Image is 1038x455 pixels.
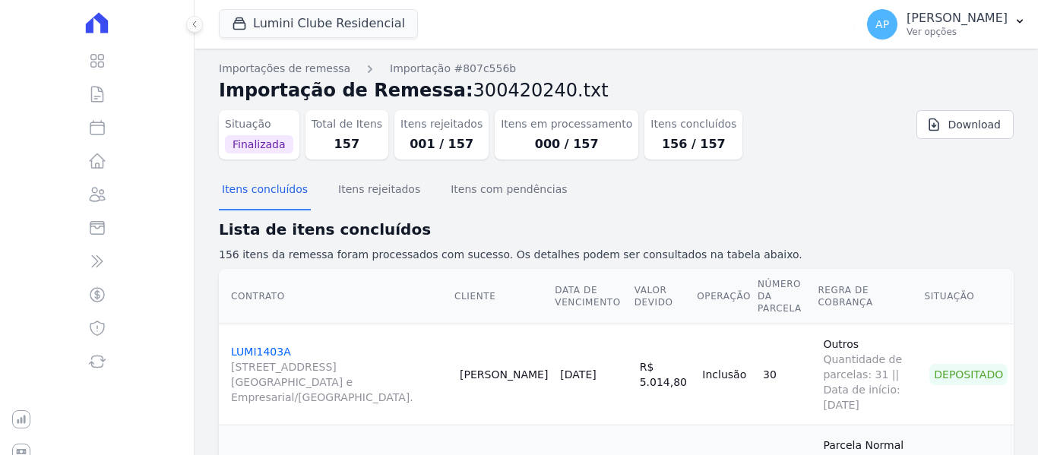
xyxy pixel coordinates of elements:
[757,269,817,324] th: Número da Parcela
[823,352,917,412] span: Quantidade de parcelas: 31 || Data de início: [DATE]
[225,135,293,153] span: Finalizada
[219,218,1014,241] h2: Lista de itens concluídos
[634,324,697,425] td: R$ 5.014,80
[817,324,923,425] td: Outros
[231,346,448,405] a: LUMI1403A[STREET_ADDRESS][GEOGRAPHIC_DATA] e Empresarial/[GEOGRAPHIC_DATA].
[219,269,454,324] th: Contrato
[312,135,383,153] dd: 157
[231,359,448,405] span: [STREET_ADDRESS][GEOGRAPHIC_DATA] e Empresarial/[GEOGRAPHIC_DATA].
[696,324,757,425] td: Inclusão
[757,324,817,425] td: 30
[219,171,311,210] button: Itens concluídos
[907,26,1008,38] p: Ver opções
[916,110,1014,139] a: Download
[335,171,423,210] button: Itens rejeitados
[219,61,350,77] a: Importações de remessa
[855,3,1038,46] button: AP [PERSON_NAME] Ver opções
[554,269,633,324] th: Data de Vencimento
[501,116,632,132] dt: Itens em processamento
[929,364,1008,385] div: Depositado
[400,135,483,153] dd: 001 / 157
[554,324,633,425] td: [DATE]
[634,269,697,324] th: Valor devido
[448,171,570,210] button: Itens com pendências
[219,61,1014,77] nav: Breadcrumb
[312,116,383,132] dt: Total de Itens
[454,324,554,425] td: [PERSON_NAME]
[907,11,1008,26] p: [PERSON_NAME]
[219,247,1014,263] p: 156 itens da remessa foram processados com sucesso. Os detalhes podem ser consultados na tabela a...
[817,269,923,324] th: Regra de Cobrança
[650,135,736,153] dd: 156 / 157
[400,116,483,132] dt: Itens rejeitados
[875,19,889,30] span: AP
[696,269,757,324] th: Operação
[390,61,516,77] a: Importação #807c556b
[219,77,1014,104] h2: Importação de Remessa:
[650,116,736,132] dt: Itens concluídos
[454,269,554,324] th: Cliente
[473,80,609,101] span: 300420240.txt
[225,116,293,132] dt: Situação
[923,269,1014,324] th: Situação
[219,9,418,38] button: Lumini Clube Residencial
[501,135,632,153] dd: 000 / 157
